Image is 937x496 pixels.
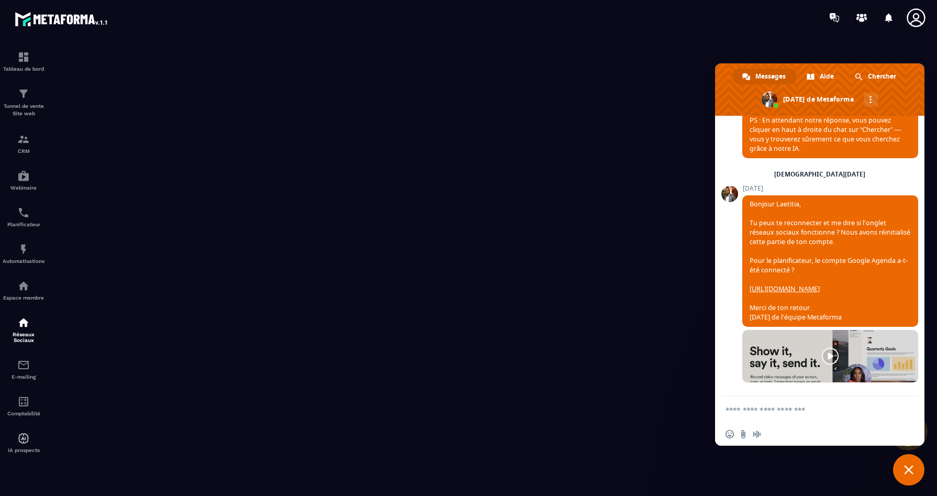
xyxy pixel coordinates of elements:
p: Comptabilité [3,411,44,416]
img: automations [17,170,30,182]
a: accountantaccountantComptabilité [3,388,44,424]
span: Message audio [753,430,761,438]
div: Fermer le chat [893,454,924,486]
a: formationformationTunnel de vente Site web [3,80,44,125]
div: Messages [733,69,796,84]
a: formationformationCRM [3,125,44,162]
span: Merci pour ton message 😊 Nous l’avons bien reçu — un membre de notre équipe va te répondre très p... [750,78,901,153]
span: Messages [755,69,786,84]
a: automationsautomationsAutomatisations [3,235,44,272]
img: email [17,359,30,371]
p: Planificateur [3,222,44,227]
img: automations [17,432,30,445]
textarea: Entrez votre message... [726,405,891,415]
p: Automatisations [3,258,44,264]
img: automations [17,280,30,292]
a: schedulerschedulerPlanificateur [3,199,44,235]
span: Bonjour Laetitia, Tu peux te reconnecter et me dire si l'onglet réseaux sociaux fonctionne ? Nous... [750,200,910,322]
img: formation [17,51,30,63]
span: [DATE] [742,185,918,192]
a: automationsautomationsEspace membre [3,272,44,308]
img: logo [15,9,109,28]
img: accountant [17,395,30,408]
p: IA prospects [3,447,44,453]
p: Webinaire [3,185,44,191]
img: formation [17,133,30,146]
div: Autres canaux [864,93,878,107]
img: automations [17,243,30,256]
span: Insérer un emoji [726,430,734,438]
p: Espace membre [3,295,44,301]
a: automationsautomationsWebinaire [3,162,44,199]
a: [URL][DOMAIN_NAME] [750,284,820,293]
p: E-mailing [3,374,44,380]
div: Aide [797,69,844,84]
p: CRM [3,148,44,154]
p: Tunnel de vente Site web [3,103,44,117]
a: formationformationTableau de bord [3,43,44,80]
p: Réseaux Sociaux [3,332,44,343]
img: social-network [17,316,30,329]
p: Tableau de bord [3,66,44,72]
div: Chercher [845,69,907,84]
div: [DEMOGRAPHIC_DATA][DATE] [774,171,865,178]
a: social-networksocial-networkRéseaux Sociaux [3,308,44,351]
span: Chercher [868,69,896,84]
a: emailemailE-mailing [3,351,44,388]
span: Aide [820,69,834,84]
img: scheduler [17,206,30,219]
span: Envoyer un fichier [739,430,748,438]
img: formation [17,87,30,100]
